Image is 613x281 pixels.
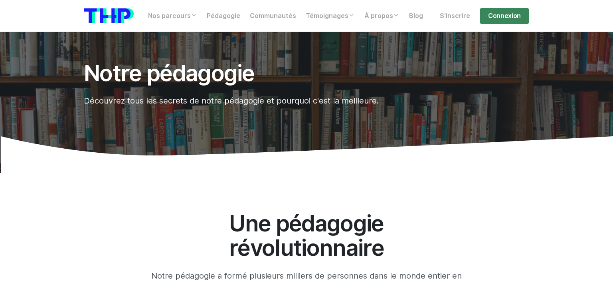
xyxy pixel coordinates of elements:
[84,95,453,107] p: Découvrez tous les secrets de notre pédagogie et pourquoi c'est la meilleure.
[301,8,360,24] a: Témoignages
[435,8,475,24] a: S'inscrire
[480,8,529,24] a: Connexion
[84,8,134,23] img: logo
[245,8,301,24] a: Communautés
[84,61,453,86] h1: Notre pédagogie
[360,8,404,24] a: À propos
[202,8,245,24] a: Pédagogie
[143,8,202,24] a: Nos parcours
[404,8,428,24] a: Blog
[170,211,444,260] h2: Une pédagogie révolutionnaire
